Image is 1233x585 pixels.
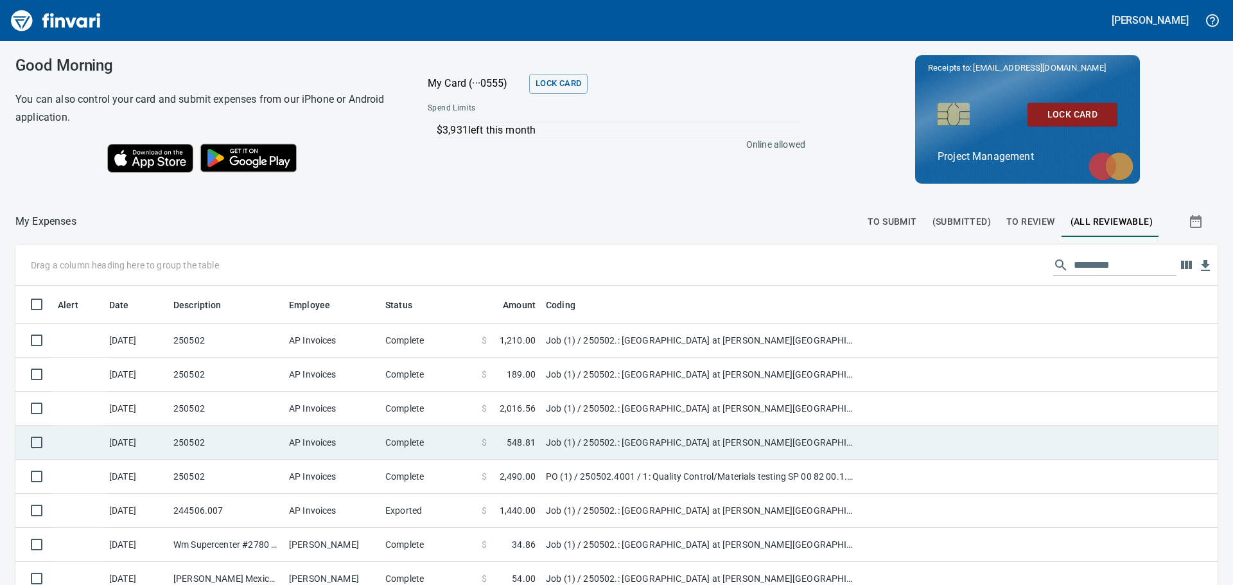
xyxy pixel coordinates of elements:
span: $ [482,538,487,551]
td: [DATE] [104,460,168,494]
span: 34.86 [512,538,536,551]
span: Employee [289,297,347,313]
td: 250502 [168,324,284,358]
h3: Good Morning [15,57,396,74]
p: My Card (···0555) [428,76,524,91]
span: Status [385,297,429,313]
p: Project Management [938,149,1117,164]
span: $ [482,368,487,381]
td: PO (1) / 250502.4001 / 1: Quality Control/Materials testing SP 00 82 00.1.2.B [541,460,862,494]
td: Job (1) / 250502.: [GEOGRAPHIC_DATA] at [PERSON_NAME][GEOGRAPHIC_DATA] / 1506. 01.: BS1 - Potholi... [541,324,862,358]
span: Date [109,297,129,313]
td: Job (1) / 250502.: [GEOGRAPHIC_DATA] at [PERSON_NAME][GEOGRAPHIC_DATA] / 8520. 01.: BS1 - Dewater... [541,392,862,426]
p: $3,931 left this month [437,123,799,138]
td: AP Invoices [284,494,380,528]
span: Status [385,297,412,313]
button: Download Table [1196,256,1215,275]
span: To Review [1006,214,1055,230]
span: 1,210.00 [500,334,536,347]
td: Complete [380,426,477,460]
p: Receipts to: [928,62,1127,74]
span: Coding [546,297,575,313]
nav: breadcrumb [15,214,76,229]
span: Spend Limits [428,102,639,115]
td: Job (1) / 250502.: [GEOGRAPHIC_DATA] at [PERSON_NAME][GEOGRAPHIC_DATA] / 1003. .: General Require... [541,358,862,392]
img: Finvari [8,5,104,36]
td: [DATE] [104,358,168,392]
td: Complete [380,324,477,358]
button: Choose columns to display [1176,256,1196,275]
img: Get it on Google Play [193,137,304,179]
span: Lock Card [536,76,581,91]
td: [DATE] [104,426,168,460]
td: 250502 [168,392,284,426]
img: Download on the App Store [107,144,193,173]
span: [EMAIL_ADDRESS][DOMAIN_NAME] [972,62,1106,74]
button: Lock Card [1027,103,1117,127]
td: Complete [380,392,477,426]
span: Amount [503,297,536,313]
td: Job (1) / 250502.: [GEOGRAPHIC_DATA] at [PERSON_NAME][GEOGRAPHIC_DATA] / 8520. 01.: BS1 - Dewater... [541,426,862,460]
span: (Submitted) [932,214,991,230]
span: 1,440.00 [500,504,536,517]
span: Description [173,297,238,313]
span: $ [482,402,487,415]
td: Complete [380,460,477,494]
td: 244506.007 [168,494,284,528]
span: Alert [58,297,78,313]
h6: You can also control your card and submit expenses from our iPhone or Android application. [15,91,396,127]
td: [DATE] [104,324,168,358]
p: Online allowed [417,138,805,151]
td: [DATE] [104,528,168,562]
p: My Expenses [15,214,76,229]
td: AP Invoices [284,392,380,426]
span: Date [109,297,146,313]
p: Drag a column heading here to group the table [31,259,219,272]
button: Show transactions within a particular date range [1176,206,1218,237]
span: To Submit [868,214,917,230]
span: $ [482,504,487,517]
td: Job (1) / 250502.: [GEOGRAPHIC_DATA] at [PERSON_NAME][GEOGRAPHIC_DATA] / 301209. .: BS1 - Excavat... [541,494,862,528]
span: Lock Card [1038,107,1107,123]
td: [PERSON_NAME] [284,528,380,562]
td: [DATE] [104,494,168,528]
td: 250502 [168,358,284,392]
span: 2,490.00 [500,470,536,483]
img: mastercard.svg [1082,146,1140,187]
span: Amount [486,297,536,313]
span: Employee [289,297,330,313]
td: Job (1) / 250502.: [GEOGRAPHIC_DATA] at [PERSON_NAME][GEOGRAPHIC_DATA] / 1003. .: General Require... [541,528,862,562]
span: $ [482,436,487,449]
span: 2,016.56 [500,402,536,415]
td: AP Invoices [284,358,380,392]
td: 250502 [168,460,284,494]
span: 189.00 [507,368,536,381]
button: [PERSON_NAME] [1108,10,1192,30]
td: Complete [380,358,477,392]
span: $ [482,572,487,585]
span: (All Reviewable) [1071,214,1153,230]
span: 54.00 [512,572,536,585]
span: $ [482,334,487,347]
td: AP Invoices [284,460,380,494]
td: Complete [380,528,477,562]
span: Alert [58,297,95,313]
td: [DATE] [104,392,168,426]
td: Wm Supercenter #2780 Caldwell ID [168,528,284,562]
td: AP Invoices [284,324,380,358]
td: 250502 [168,426,284,460]
span: $ [482,470,487,483]
h5: [PERSON_NAME] [1112,13,1189,27]
button: Lock Card [529,74,588,94]
span: Coding [546,297,592,313]
td: Exported [380,494,477,528]
td: AP Invoices [284,426,380,460]
span: 548.81 [507,436,536,449]
span: Description [173,297,222,313]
